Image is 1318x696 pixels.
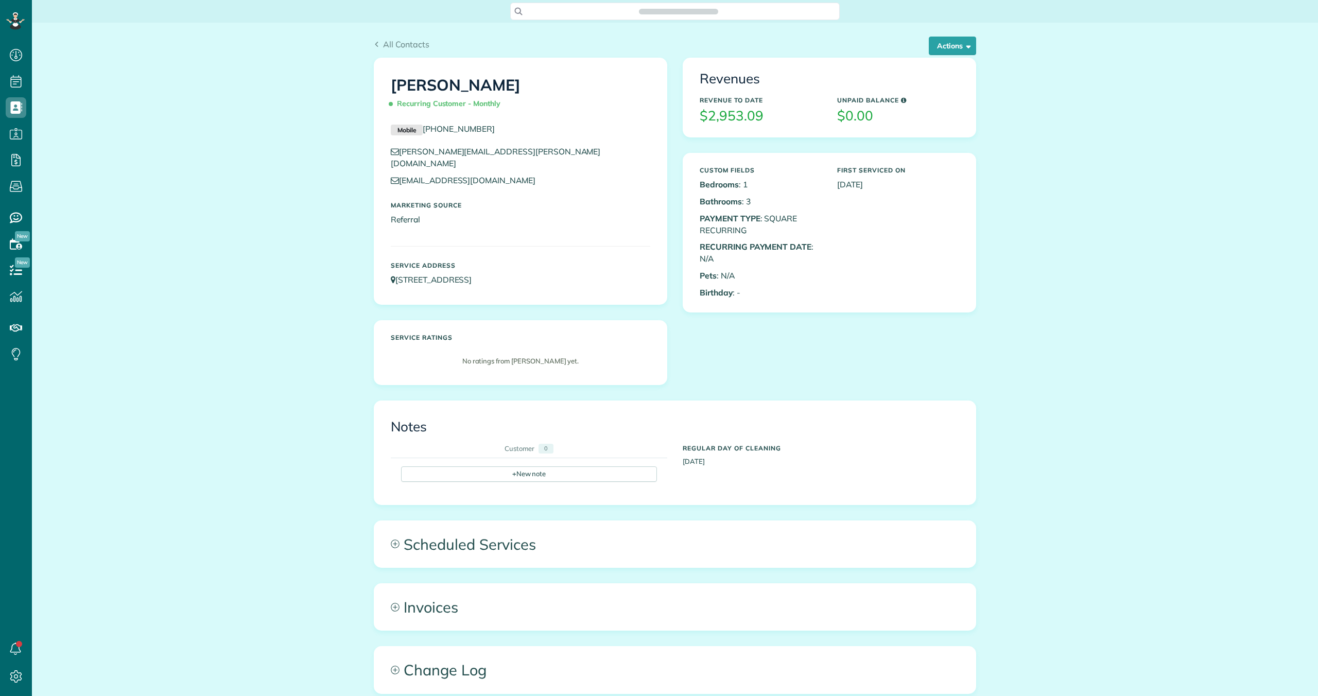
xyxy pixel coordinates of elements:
p: Referral [391,214,650,225]
a: Scheduled Services [374,521,976,567]
b: Birthday [700,287,733,298]
h3: Notes [391,420,959,434]
span: All Contacts [383,39,429,49]
h3: $0.00 [837,109,959,124]
p: : SQUARE RECURRING [700,213,822,236]
p: : N/A [700,241,822,265]
b: Bathrooms [700,196,742,206]
small: Mobile [391,125,423,136]
h1: [PERSON_NAME] [391,77,650,113]
span: Search ZenMaid… [649,6,707,16]
p: : - [700,287,822,299]
p: : 1 [700,179,822,190]
h3: $2,953.09 [700,109,822,124]
h5: First Serviced On [837,167,959,173]
div: New note [401,466,657,482]
div: Customer [505,444,534,454]
p: : 3 [700,196,822,207]
h5: Unpaid Balance [837,97,959,103]
b: Pets [700,270,717,281]
h5: Service ratings [391,334,650,341]
span: New [15,231,30,241]
b: Bedrooms [700,179,739,189]
h5: Custom Fields [700,167,822,173]
a: All Contacts [374,38,429,50]
span: Recurring Customer - Monthly [391,95,505,113]
div: [DATE] [675,440,967,466]
button: Actions [929,37,976,55]
p: : N/A [700,270,822,282]
a: Change Log [374,647,976,693]
a: Invoices [374,584,976,630]
div: 0 [539,444,553,454]
h5: Regular day of cleaning [683,445,959,451]
p: No ratings from [PERSON_NAME] yet. [396,356,645,366]
h3: Revenues [700,72,959,86]
span: + [512,469,516,478]
h5: Revenue to Date [700,97,822,103]
p: [DATE] [837,179,959,190]
h5: Service Address [391,262,650,269]
h5: Marketing Source [391,202,650,208]
a: [EMAIL_ADDRESS][DOMAIN_NAME] [391,175,545,185]
a: [PERSON_NAME][EMAIL_ADDRESS][PERSON_NAME][DOMAIN_NAME] [391,146,600,168]
a: [STREET_ADDRESS] [391,274,481,285]
b: PAYMENT TYPE [700,213,760,223]
b: RECURRING PAYMENT DATE [700,241,811,252]
a: Mobile[PHONE_NUMBER] [391,124,495,134]
span: New [15,257,30,268]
